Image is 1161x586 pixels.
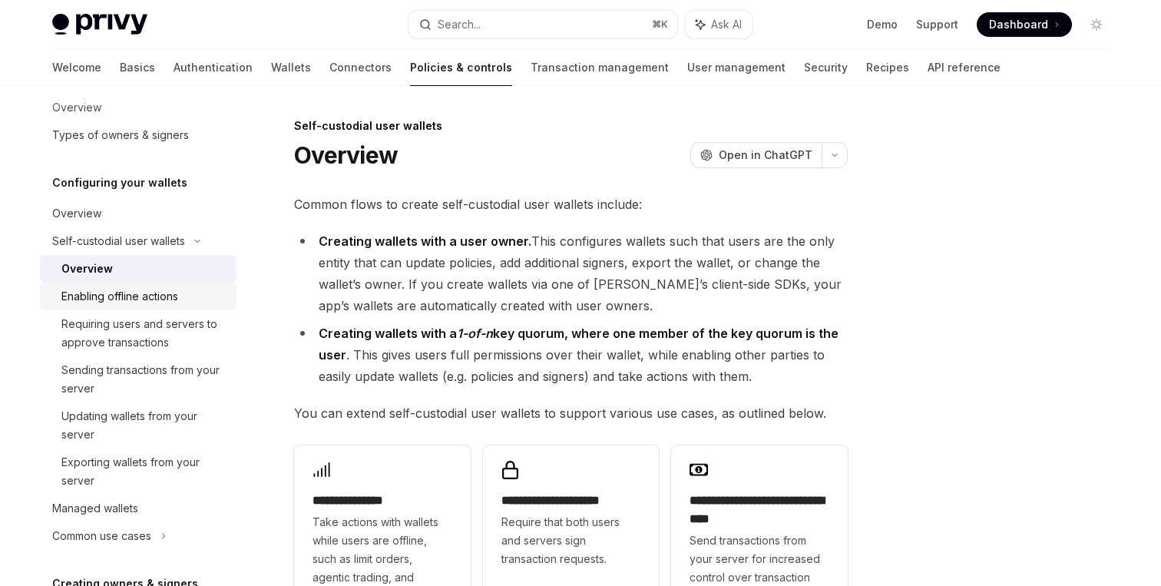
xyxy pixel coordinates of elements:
div: Enabling offline actions [61,287,178,306]
a: Dashboard [977,12,1072,37]
span: ⌘ K [652,18,668,31]
div: Overview [52,204,101,223]
span: Require that both users and servers sign transaction requests. [501,513,641,568]
a: Exporting wallets from your server [40,449,237,495]
span: You can extend self-custodial user wallets to support various use cases, as outlined below. [294,402,848,424]
div: Common use cases [52,527,151,545]
a: Types of owners & signers [40,121,237,149]
a: Basics [120,49,155,86]
h5: Configuring your wallets [52,174,187,192]
li: . This gives users full permissions over their wallet, while enabling other parties to easily upd... [294,323,848,387]
div: Overview [61,260,113,278]
h1: Overview [294,141,398,169]
a: User management [687,49,786,86]
div: Managed wallets [52,499,138,518]
a: Overview [40,255,237,283]
button: Ask AI [685,11,752,38]
a: Security [804,49,848,86]
div: Types of owners & signers [52,126,189,144]
button: Open in ChatGPT [690,142,822,168]
img: light logo [52,14,147,35]
a: Authentication [174,49,253,86]
a: Enabling offline actions [40,283,237,310]
a: Transaction management [531,49,669,86]
a: Wallets [271,49,311,86]
div: Sending transactions from your server [61,361,227,398]
a: Welcome [52,49,101,86]
span: Dashboard [989,17,1048,32]
a: Overview [40,200,237,227]
a: Recipes [866,49,909,86]
span: Open in ChatGPT [719,147,812,163]
li: This configures wallets such that users are the only entity that can update policies, add additio... [294,230,848,316]
span: Ask AI [711,17,742,32]
strong: Creating wallets with a user owner. [319,233,531,249]
div: Search... [438,15,481,34]
button: Search...⌘K [408,11,677,38]
a: Updating wallets from your server [40,402,237,449]
button: Toggle dark mode [1084,12,1109,37]
div: Requiring users and servers to approve transactions [61,315,227,352]
a: Connectors [329,49,392,86]
em: 1-of-n [457,326,493,341]
a: API reference [928,49,1001,86]
strong: Creating wallets with a key quorum, where one member of the key quorum is the user [319,326,838,363]
div: Exporting wallets from your server [61,453,227,490]
a: Support [916,17,958,32]
div: Self-custodial user wallets [294,118,848,134]
div: Self-custodial user wallets [52,232,185,250]
div: Updating wallets from your server [61,407,227,444]
a: Policies & controls [410,49,512,86]
a: Requiring users and servers to approve transactions [40,310,237,356]
a: Demo [867,17,898,32]
a: Managed wallets [40,495,237,522]
a: Sending transactions from your server [40,356,237,402]
span: Common flows to create self-custodial user wallets include: [294,194,848,215]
